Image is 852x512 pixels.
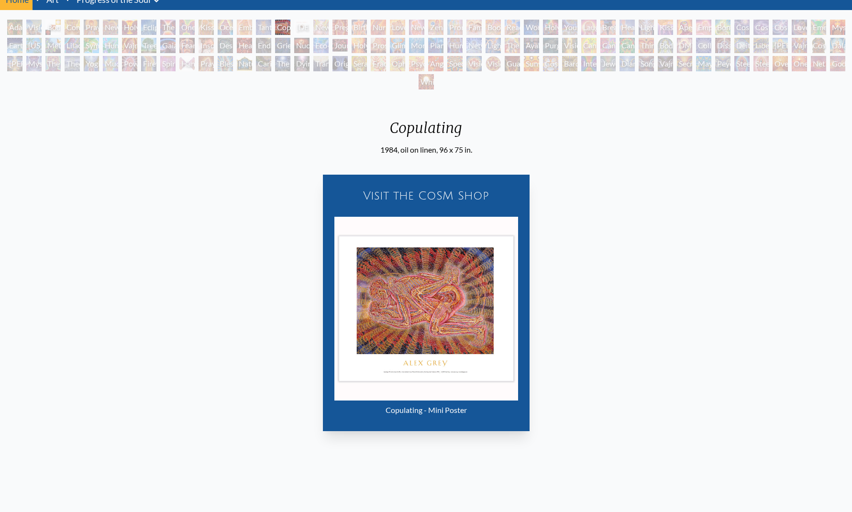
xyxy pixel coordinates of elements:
div: Endarkenment [256,38,271,53]
div: Cosmic Lovers [773,20,788,35]
div: Vision Tree [562,38,577,53]
div: Contemplation [65,20,80,35]
div: One [792,56,807,71]
div: Cannabis Mudra [581,38,597,53]
div: Spectral Lotus [447,56,463,71]
div: Boo-boo [486,20,501,35]
div: Guardian of Infinite Vision [505,56,520,71]
div: Mayan Being [696,56,711,71]
div: Birth [352,20,367,35]
div: Blessing Hand [218,56,233,71]
div: Monochord [409,38,424,53]
div: Copulating [275,20,290,35]
div: Liberation Through Seeing [753,38,769,53]
div: Lightweaver [639,20,654,35]
div: Planetary Prayers [428,38,443,53]
div: Insomnia [199,38,214,53]
div: Vajra Horse [122,38,137,53]
div: Tree & Person [141,38,156,53]
div: Grieving [275,38,290,53]
div: Interbeing [581,56,597,71]
div: Song of Vajra Being [639,56,654,71]
div: Eclipse [141,20,156,35]
div: Oversoul [773,56,788,71]
div: Caring [256,56,271,71]
div: Newborn [313,20,329,35]
div: Original Face [332,56,348,71]
div: Secret Writing Being [677,56,692,71]
div: Third Eye Tears of Joy [639,38,654,53]
div: Ophanic Eyelash [390,56,405,71]
div: Metamorphosis [45,38,61,53]
div: Cannabacchus [620,38,635,53]
div: Symbiosis: Gall Wasp & Oak Tree [84,38,99,53]
div: Pregnancy [332,20,348,35]
div: Firewalking [141,56,156,71]
div: Despair [218,38,233,53]
div: Journey of the Wounded Healer [332,38,348,53]
div: Laughing Man [581,20,597,35]
div: Breathing [600,20,616,35]
div: Theologue [65,56,80,71]
div: Ayahuasca Visitation [524,38,539,53]
div: The Soul Finds It's Way [275,56,290,71]
div: Net of Being [811,56,826,71]
div: Love is a Cosmic Force [792,20,807,35]
div: Holy Family [543,20,558,35]
div: Lilacs [65,38,80,53]
div: Love Circuit [390,20,405,35]
div: Nuclear Crucifixion [294,38,310,53]
div: Holy Grail [122,20,137,35]
div: Headache [237,38,252,53]
div: The Seer [45,56,61,71]
div: Bond [715,20,730,35]
div: Steeplehead 2 [753,56,769,71]
div: Diamond Being [620,56,635,71]
div: One Taste [179,20,195,35]
div: DMT - The Spirit Molecule [677,38,692,53]
div: Mudra [103,56,118,71]
div: [US_STATE] Song [26,38,42,53]
div: Deities & Demons Drinking from the Milky Pool [734,38,750,53]
div: Tantra [256,20,271,35]
div: Steeplehead 1 [734,56,750,71]
div: Promise [447,20,463,35]
div: Cosmic Artist [753,20,769,35]
div: Fractal Eyes [371,56,386,71]
div: Purging [543,38,558,53]
div: Godself [830,56,845,71]
div: Praying Hands [199,56,214,71]
div: Vajra Guru [792,38,807,53]
div: Vision Crystal [466,56,482,71]
div: Embracing [237,20,252,35]
div: Networks [466,38,482,53]
div: New Family [409,20,424,35]
div: Hands that See [179,56,195,71]
div: [DEMOGRAPHIC_DATA] Embryo [294,20,310,35]
div: Praying [84,20,99,35]
div: Transfiguration [313,56,329,71]
div: Cosmic [DEMOGRAPHIC_DATA] [811,38,826,53]
div: Body/Mind as a Vibratory Field of Energy [658,38,673,53]
div: Dissectional Art for Tool's Lateralus CD [715,38,730,53]
div: Fear [179,38,195,53]
div: White Light [419,74,434,89]
div: Zena Lotus [428,20,443,35]
div: Lightworker [486,38,501,53]
div: Young & Old [562,20,577,35]
div: Glimpsing the Empyrean [390,38,405,53]
div: Nature of Mind [237,56,252,71]
div: Earth Energies [7,38,22,53]
div: Humming Bird [103,38,118,53]
div: Peyote Being [715,56,730,71]
div: [PERSON_NAME] [7,56,22,71]
div: Jewel Being [600,56,616,71]
div: Kiss of the [MEDICAL_DATA] [658,20,673,35]
div: Dying [294,56,310,71]
div: Mystic Eye [26,56,42,71]
div: Angel Skin [428,56,443,71]
div: Vision Crystal Tondo [486,56,501,71]
div: The Kiss [160,20,176,35]
div: Empowerment [696,20,711,35]
div: Kissing [199,20,214,35]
